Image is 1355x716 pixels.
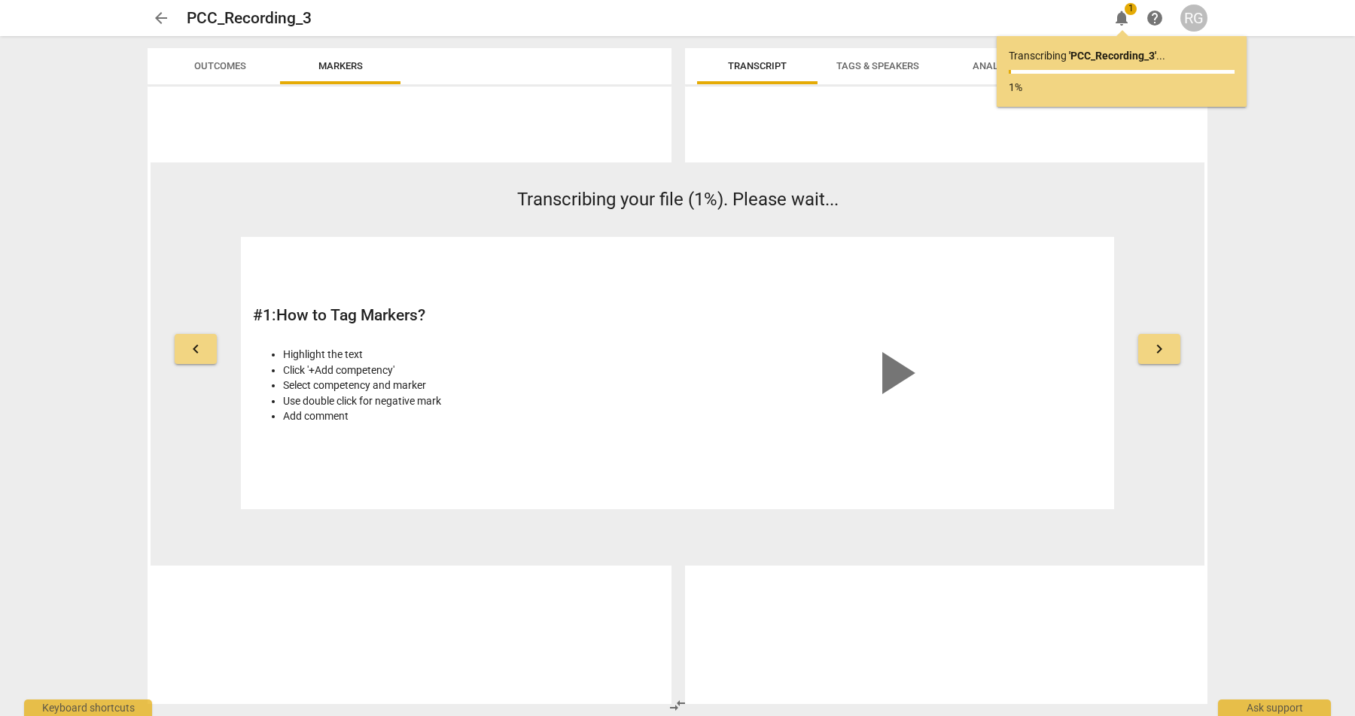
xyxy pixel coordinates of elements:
[187,340,205,358] span: keyboard_arrow_left
[152,9,170,27] span: arrow_back
[1146,9,1164,27] span: help
[24,699,152,716] div: Keyboard shortcuts
[1141,5,1168,32] a: Help
[1150,340,1168,358] span: keyboard_arrow_right
[318,60,363,71] span: Markers
[253,306,669,325] h2: # 1 : How to Tag Markers?
[836,60,919,71] span: Tags & Speakers
[283,363,669,378] li: Click '+Add competency'
[194,60,246,71] span: Outcomes
[973,60,1024,71] span: Analytics
[1009,48,1235,64] p: Transcribing ...
[858,337,930,409] span: play_arrow
[1108,5,1135,32] button: Notifications
[1113,9,1131,27] span: notifications
[187,9,312,28] h2: PCC_Recording_3
[283,378,669,393] li: Select competency and marker
[283,347,669,363] li: Highlight the text
[283,408,669,424] li: Add comment
[1009,80,1235,96] p: 1%
[728,60,787,71] span: Transcript
[668,696,687,714] span: compare_arrows
[1180,5,1207,32] button: RG
[517,189,839,210] span: Transcribing your file (1%). Please wait...
[1125,3,1137,15] span: 1
[1069,50,1156,62] b: ' PCC_Recording_3 '
[1218,699,1331,716] div: Ask support
[283,393,669,409] li: Use double click for negative mark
